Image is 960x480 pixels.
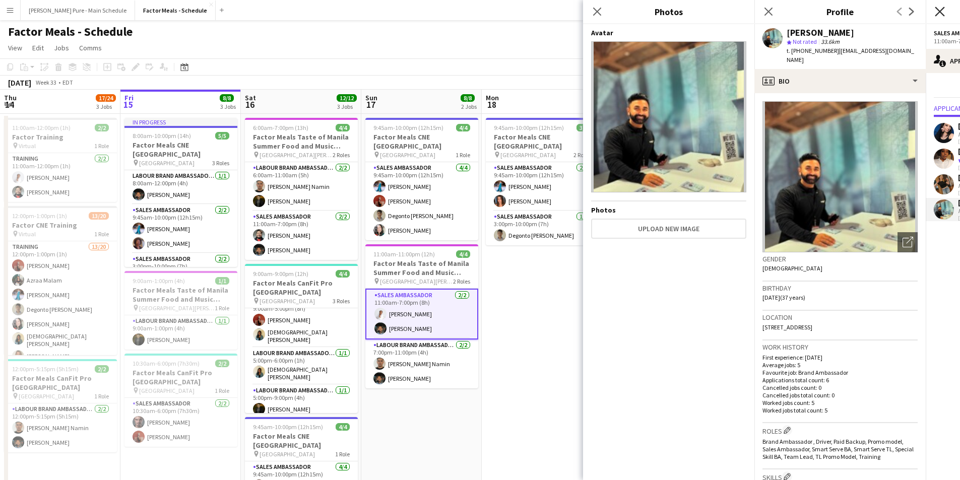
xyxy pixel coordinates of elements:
span: [GEOGRAPHIC_DATA][PERSON_NAME] [380,278,453,285]
app-job-card: 9:00am-9:00pm (12h)4/4Factor Meals CanFit Pro [GEOGRAPHIC_DATA] [GEOGRAPHIC_DATA]3 RolesSales Amb... [245,264,358,413]
span: 9:45am-10:00pm (12h15m) [494,124,564,131]
div: 12:00pm-5:15pm (5h15m)2/2Factor Meals CanFit Pro [GEOGRAPHIC_DATA] [GEOGRAPHIC_DATA]1 RoleLabour ... [4,359,117,452]
img: Crew avatar or photo [762,101,918,252]
div: 6:00am-7:00pm (13h)4/4Factor Meals Taste of Manila Summer Food and Music Festival [GEOGRAPHIC_DAT... [245,118,358,260]
p: Cancelled jobs total count: 0 [762,391,918,399]
span: 2 Roles [573,151,591,159]
span: Virtual [19,142,36,150]
button: Upload new image [591,219,746,239]
span: Fri [124,93,134,102]
span: [GEOGRAPHIC_DATA] [260,297,315,305]
p: Worked jobs count: 5 [762,399,918,406]
span: 17 [364,99,377,110]
h3: Birthday [762,284,918,293]
div: Bio [754,69,926,93]
div: [PERSON_NAME] [787,28,854,37]
a: View [4,41,26,54]
span: [GEOGRAPHIC_DATA][PERSON_NAME] [139,304,215,312]
h3: Factor Meals CanFit Pro [GEOGRAPHIC_DATA] [4,374,117,392]
span: View [8,43,22,52]
p: Cancelled jobs count: 0 [762,384,918,391]
span: 13/20 [89,212,109,220]
app-card-role: Training2/211:00am-12:00pm (1h)[PERSON_NAME][PERSON_NAME] [4,153,117,202]
p: Worked jobs total count: 5 [762,406,918,414]
div: 10:30am-6:00pm (7h30m)2/2Factor Meals CanFit Pro [GEOGRAPHIC_DATA] [GEOGRAPHIC_DATA]1 RoleSales A... [124,354,237,447]
app-card-role: Sales Ambassador4/49:45am-10:00pm (12h15m)[PERSON_NAME][PERSON_NAME]Degonto [PERSON_NAME][PERSON_... [365,162,478,240]
p: Favourite job: Brand Ambassador [762,369,918,376]
span: 6:00am-7:00pm (13h) [253,124,308,131]
p: Average jobs: 5 [762,361,918,369]
div: In progress [124,118,237,126]
span: Not rated [793,38,817,45]
span: 12:00pm-5:15pm (5h15m) [12,365,79,373]
div: 3 Jobs [337,103,356,110]
h3: Factor Meals CNE [GEOGRAPHIC_DATA] [486,132,599,151]
span: [GEOGRAPHIC_DATA] [380,151,435,159]
div: 3 Jobs [96,103,115,110]
span: 2/2 [215,360,229,367]
button: [PERSON_NAME] Pure - Main Schedule [21,1,135,20]
span: Comms [79,43,102,52]
span: | [EMAIL_ADDRESS][DOMAIN_NAME] [787,47,914,63]
span: Brand Ambassador , Driver, Paid Backup, Promo model, Sales Ambassador, Smart Serve BA, Smart Serv... [762,438,914,460]
span: t. [PHONE_NUMBER] [787,47,839,54]
span: Thu [4,93,17,102]
app-card-role: Labour Brand Ambassadors2/212:00pm-5:15pm (5h15m)[PERSON_NAME] Namin[PERSON_NAME] [4,403,117,452]
h3: Factor Meals CanFit Pro [GEOGRAPHIC_DATA] [245,279,358,297]
span: [STREET_ADDRESS] [762,323,812,331]
span: [DATE] (37 years) [762,294,805,301]
app-card-role: Sales Ambassador2/211:00am-7:00pm (8h)[PERSON_NAME][PERSON_NAME] [365,289,478,339]
h3: Photos [583,5,754,18]
span: Edit [32,43,44,52]
h4: Avatar [591,28,746,37]
span: 8:00am-10:00pm (14h) [133,132,191,140]
app-card-role: Sales Ambassador2/210:30am-6:00pm (7h30m)[PERSON_NAME][PERSON_NAME] [124,398,237,447]
span: 1 Role [215,304,229,312]
span: [GEOGRAPHIC_DATA] [19,392,74,400]
span: 9:00am-9:00pm (12h) [253,270,308,278]
a: Jobs [50,41,73,54]
app-job-card: 11:00am-12:00pm (1h)2/2Factor Training Virtual1 RoleTraining2/211:00am-12:00pm (1h)[PERSON_NAME][... [4,118,117,202]
span: 8/8 [220,94,234,102]
app-job-card: 9:00am-1:00pm (4h)1/1Factor Meals Taste of Manila Summer Food and Music Festival [GEOGRAPHIC_DATA... [124,271,237,350]
span: 2 Roles [333,151,350,159]
span: 9:00am-1:00pm (4h) [133,277,185,285]
span: 4/4 [456,124,470,131]
h3: Factor Meals CNE [GEOGRAPHIC_DATA] [245,432,358,450]
p: Applications total count: 6 [762,376,918,384]
span: 17/24 [96,94,116,102]
span: 4/4 [456,250,470,258]
span: 4/4 [336,124,350,131]
span: 15 [123,99,134,110]
div: Open photos pop-in [898,232,918,252]
span: 1 Role [215,387,229,394]
span: Jobs [54,43,69,52]
app-card-role: Sales Ambassador2/29:45am-10:00pm (12h15m)[PERSON_NAME][PERSON_NAME] [486,162,599,211]
span: 3/3 [577,124,591,131]
img: Crew avatar [591,41,746,192]
span: [GEOGRAPHIC_DATA] [139,387,195,394]
app-card-role: Sales Ambassador2/23:00pm-10:00pm (7h) [124,253,237,302]
app-job-card: 12:00pm-1:00pm (1h)13/20Factor CNE Training Virtual1 RoleTraining13/2012:00pm-1:00pm (1h)[PERSON_... [4,206,117,355]
app-job-card: 9:45am-10:00pm (12h15m)3/3Factor Meals CNE [GEOGRAPHIC_DATA] [GEOGRAPHIC_DATA]2 RolesSales Ambass... [486,118,599,245]
span: 10:30am-6:00pm (7h30m) [133,360,200,367]
span: Sun [365,93,377,102]
span: 2 Roles [453,278,470,285]
app-job-card: 9:45am-10:00pm (12h15m)4/4Factor Meals CNE [GEOGRAPHIC_DATA] [GEOGRAPHIC_DATA]1 RoleSales Ambassa... [365,118,478,240]
span: [GEOGRAPHIC_DATA] [139,159,195,167]
span: Virtual [19,230,36,238]
span: 1/1 [215,277,229,285]
span: [GEOGRAPHIC_DATA] [260,450,315,458]
h3: Profile [754,5,926,18]
span: 4/4 [336,270,350,278]
h3: Factor Meals Taste of Manila Summer Food and Music Festival [GEOGRAPHIC_DATA] [124,286,237,304]
app-card-role: Labour Brand Ambassadors2/27:00pm-11:00pm (4h)[PERSON_NAME] Namin[PERSON_NAME] [365,339,478,388]
span: 1 Role [94,230,109,238]
app-job-card: In progress8:00am-10:00pm (14h)5/5Factor Meals CNE [GEOGRAPHIC_DATA] [GEOGRAPHIC_DATA]3 RolesLabo... [124,118,237,267]
p: First experience: [DATE] [762,354,918,361]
